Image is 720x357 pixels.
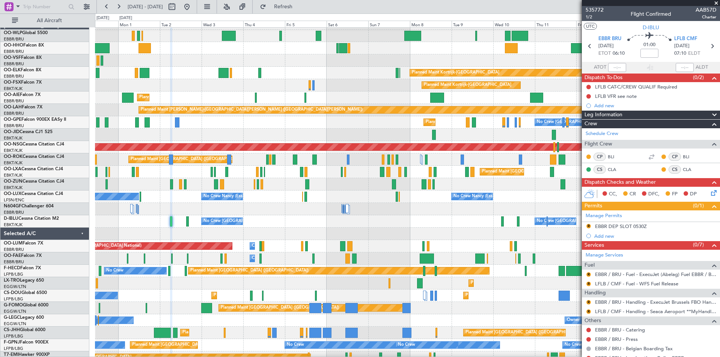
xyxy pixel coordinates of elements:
span: (0/7) [693,241,704,249]
div: EBBR DEP SLOT 0530Z [595,223,647,229]
span: [DATE] [674,42,690,50]
a: OO-GPEFalcon 900EX EASy II [4,117,66,122]
a: OO-LUXCessna Citation CJ4 [4,192,63,196]
a: EBBR / BRU - Belgian Boarding Tax [595,345,673,352]
span: AAB57D [696,6,716,14]
a: EBKT/KJK [4,135,23,141]
span: D-IBLU [643,24,659,31]
div: Planned Maint Kortrijk-[GEOGRAPHIC_DATA] [424,79,511,91]
div: Owner Melsbroek Air Base [252,253,303,264]
button: R [586,309,591,314]
div: CS [669,165,681,174]
a: EBBR / BRU - Fuel - ExecuJet (Abelag) Fuel EBBR / BRU [595,271,716,277]
span: DP [690,190,697,198]
div: CP [669,153,681,161]
span: T7-EMI [4,352,18,357]
a: OO-JIDCessna CJ1 525 [4,130,53,134]
a: EBBR/BRU [4,36,24,42]
div: Sun 31 [77,21,118,27]
a: G-FOMOGlobal 6000 [4,303,48,307]
div: Thu 4 [243,21,285,27]
a: EBBR/BRU [4,49,24,54]
span: OO-GPE [4,117,21,122]
a: EBBR/BRU [4,259,24,265]
a: D-IBLUCessna Citation M2 [4,216,59,221]
a: EBKT/KJK [4,172,23,178]
div: CS [593,165,606,174]
div: Planned Maint [PERSON_NAME]-[GEOGRAPHIC_DATA][PERSON_NAME] ([GEOGRAPHIC_DATA][PERSON_NAME]) [141,104,363,115]
a: OO-FAEFalcon 7X [4,253,42,258]
a: Manage Permits [586,212,622,220]
a: EBBR/BRU [4,73,24,79]
div: No Crew Nancy (Essey) [203,191,248,202]
span: 06:10 [613,50,625,57]
a: EBKT/KJK [4,185,23,190]
span: OO-LXA [4,167,21,171]
span: ATOT [594,64,606,71]
span: CC, [609,190,617,198]
button: R [586,300,591,304]
span: All Aircraft [20,18,79,23]
div: Tue 9 [452,21,493,27]
a: EBBR/BRU [4,210,24,215]
a: OO-HHOFalcon 8X [4,43,44,48]
span: OO-VSF [4,55,21,60]
span: F-GPNJ [4,340,20,345]
span: Dispatch Checks and Weather [584,178,656,187]
div: Planned Maint [GEOGRAPHIC_DATA] ([GEOGRAPHIC_DATA] National) [426,117,562,128]
span: Services [584,241,604,250]
a: OO-LUMFalcon 7X [4,241,43,246]
a: Manage Services [586,252,623,259]
div: No Crew [287,339,304,351]
a: OO-LAHFalcon 7X [4,105,42,109]
span: Others [584,316,601,325]
span: (0/2) [693,73,704,81]
span: OO-FAE [4,253,21,258]
div: LFLB CAT-C/CREW QUALIF Required [595,84,677,90]
span: G-FOMO [4,303,23,307]
a: EBBR / BRU - Handling - ExecuJet Brussels FBO Handling Abelag [595,299,716,305]
span: OO-LUM [4,241,23,246]
div: CP [593,153,606,161]
span: Crew [584,120,597,128]
a: OO-ZUNCessna Citation CJ4 [4,179,64,184]
div: [DATE] [96,15,109,21]
span: ALDT [696,64,708,71]
div: Planned Maint [GEOGRAPHIC_DATA] ([GEOGRAPHIC_DATA]) [214,290,332,301]
a: EBBR/BRU [4,61,24,67]
a: EGGW/LTN [4,284,26,289]
a: LFPB/LBG [4,296,23,302]
div: Planned Maint Kortrijk-[GEOGRAPHIC_DATA] [412,67,499,78]
div: Mon 8 [410,21,452,27]
a: EGGW/LTN [4,309,26,314]
span: Permits [584,202,602,210]
a: BLI [683,153,700,160]
span: OO-ZUN [4,179,23,184]
div: Planned Maint [GEOGRAPHIC_DATA] ([GEOGRAPHIC_DATA]) [221,302,339,313]
span: OO-LUX [4,192,21,196]
div: Owner [567,315,580,326]
div: Planned Maint [GEOGRAPHIC_DATA] ([GEOGRAPHIC_DATA]) [190,265,309,276]
span: OO-HHO [4,43,23,48]
span: Handling [584,289,606,297]
div: Planned Maint Dusseldorf [471,277,520,289]
a: LFPB/LBG [4,271,23,277]
a: CS-DOUGlobal 6500 [4,291,47,295]
div: Planned Maint [GEOGRAPHIC_DATA] ([GEOGRAPHIC_DATA]) [139,92,258,103]
button: All Aircraft [8,15,81,27]
span: Leg Information [584,111,622,119]
div: Thu 11 [535,21,577,27]
div: No Crew Nancy (Essey) [453,191,498,202]
div: Sun 7 [368,21,410,27]
span: (0/1) [693,202,704,210]
input: --:-- [608,63,626,72]
div: Add new [594,233,716,239]
div: Fri 5 [285,21,327,27]
div: Add new [594,102,716,109]
a: OO-ROKCessna Citation CJ4 [4,154,64,159]
input: Trip Number [23,1,66,12]
span: CR [630,190,636,198]
div: No Crew [GEOGRAPHIC_DATA] ([GEOGRAPHIC_DATA] National) [537,117,663,128]
a: EBKT/KJK [4,86,23,91]
a: OO-LXACessna Citation CJ4 [4,167,63,171]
